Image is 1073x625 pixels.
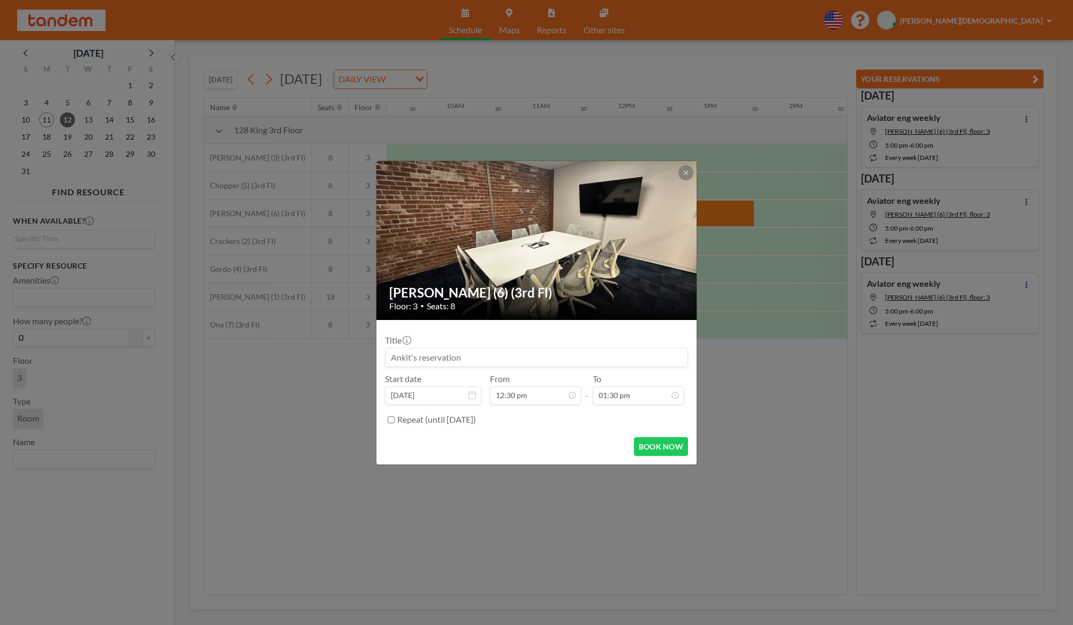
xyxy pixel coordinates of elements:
[490,374,510,384] label: From
[585,377,588,401] span: -
[593,374,601,384] label: To
[376,120,698,361] img: 537.jpg
[389,285,685,301] h2: [PERSON_NAME] (6) (3rd Fl)
[420,302,424,310] span: •
[427,301,455,311] span: Seats: 8
[634,437,688,456] button: BOOK NOW
[385,374,421,384] label: Start date
[397,414,476,425] label: Repeat (until [DATE])
[389,301,418,311] span: Floor: 3
[385,335,410,346] label: Title
[386,348,687,367] input: Ankit's reservation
